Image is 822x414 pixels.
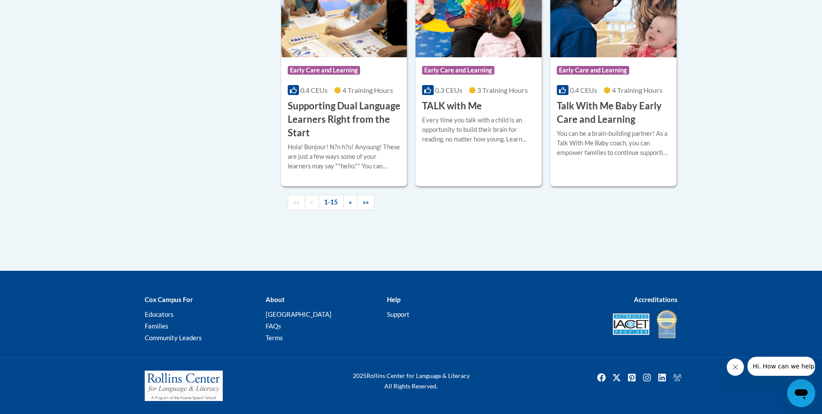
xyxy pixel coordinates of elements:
img: IDA® Accredited [656,309,678,339]
span: Early Care and Learning [557,66,629,75]
span: »» [363,198,369,206]
span: «« [293,198,299,206]
a: Support [387,310,409,318]
a: 1-15 [318,195,344,210]
span: « [310,198,313,206]
div: You can be a brain-building partner! As a Talk With Me Baby coach, you can empower families to co... [557,129,670,158]
b: Accreditations [634,296,678,303]
a: Previous [305,195,319,210]
div: Rollins Center for Language & Literacy All Rights Reserved. [320,371,502,391]
img: Pinterest icon [625,371,639,384]
img: Accredited IACET® Provider [613,313,650,335]
a: Terms [266,334,283,342]
span: 4 Training Hours [342,86,393,94]
span: 0.4 CEUs [300,86,328,94]
a: Linkedin [655,371,669,384]
span: 0.3 CEUs [435,86,462,94]
img: Facebook icon [595,371,608,384]
a: Next [343,195,357,210]
img: Twitter icon [610,371,624,384]
span: Hi. How can we help? [5,6,70,13]
img: Facebook group icon [670,371,684,384]
a: Facebook [595,371,608,384]
div: Every time you talk with a child is an opportunity to build their brain for reading, no matter ho... [422,115,535,144]
span: Early Care and Learning [422,66,494,75]
img: Rollins Center for Language & Literacy - A Program of the Atlanta Speech School [145,371,223,401]
span: 4 Training Hours [612,86,663,94]
a: Educators [145,310,174,318]
span: 2025 [353,372,367,379]
a: Community Leaders [145,334,202,342]
h3: Talk With Me Baby Early Care and Learning [557,99,670,126]
iframe: Close message [727,358,744,376]
a: FAQs [266,322,281,330]
a: [GEOGRAPHIC_DATA] [266,310,331,318]
a: Twitter [610,371,624,384]
iframe: Button to launch messaging window [787,379,815,407]
span: 0.4 CEUs [570,86,597,94]
a: End [357,195,374,210]
h3: TALK with Me [422,99,482,113]
h3: Supporting Dual Language Learners Right from the Start [288,99,401,139]
span: » [349,198,352,206]
span: Early Care and Learning [288,66,360,75]
img: LinkedIn icon [655,371,669,384]
a: Facebook Group [670,371,684,384]
img: Instagram icon [640,371,654,384]
iframe: Message from company [747,357,815,376]
a: Begining [288,195,305,210]
a: Instagram [640,371,654,384]
a: Pinterest [625,371,639,384]
b: About [266,296,285,303]
b: Cox Campus For [145,296,193,303]
span: 3 Training Hours [477,86,528,94]
a: Families [145,322,169,330]
div: Hola! Bonjour! N?n h?o! Anyoung! These are just a few ways some of your learners may say ""hello.... [288,142,401,171]
b: Help [387,296,400,303]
